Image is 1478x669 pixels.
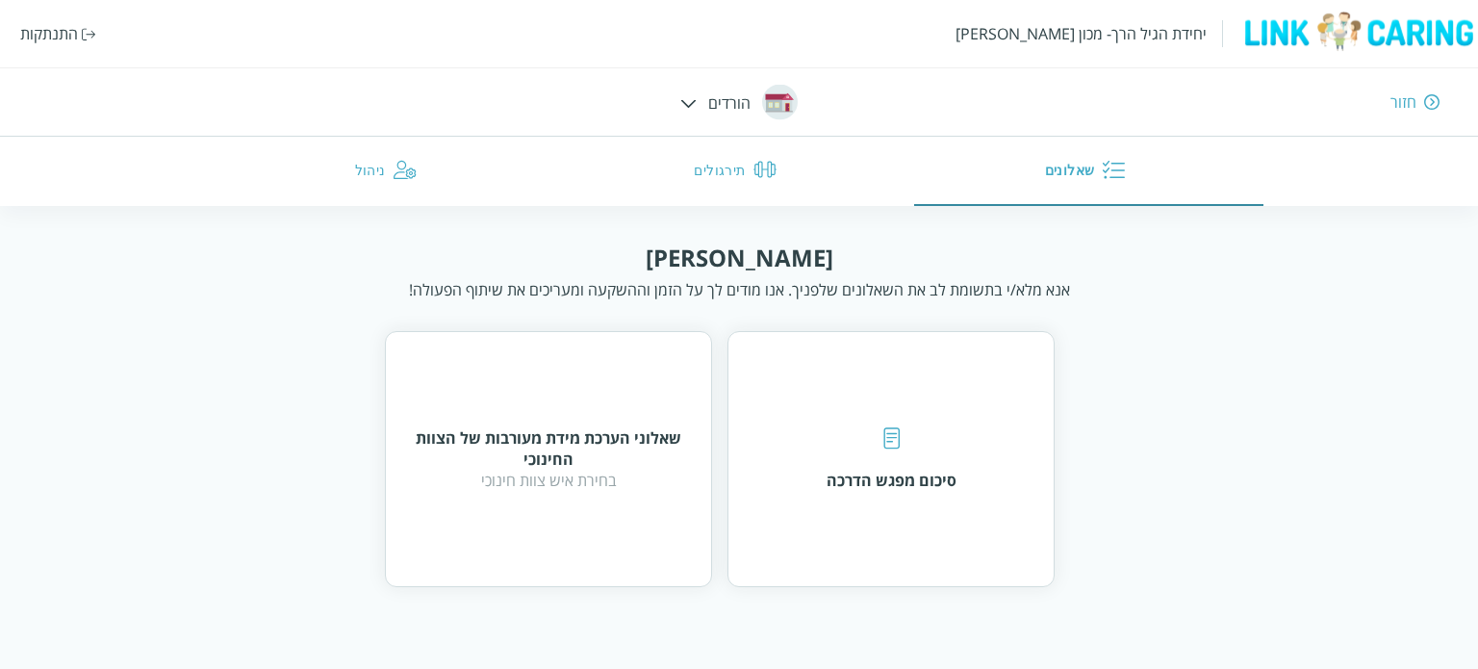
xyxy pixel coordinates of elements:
img: תירגולים [753,158,777,181]
div: [PERSON_NAME] [646,242,833,273]
img: logo [1238,11,1478,52]
button: ניהול [215,137,565,206]
div: התנתקות [20,23,78,44]
div: אנא מלא/י בתשומת לב את השאלונים שלפניך. אנו מודים לך על הזמן וההשקעה ומעריכים את שיתוף הפעולה! [409,279,1070,300]
div: חזור [1390,91,1416,113]
img: סיכום מפגש הדרכה [883,427,900,450]
img: חזור [1424,93,1440,111]
img: שאלונים [1102,158,1125,181]
img: ניהול [394,158,417,181]
div: בחירת איש צוות חינוכי [409,470,688,491]
img: התנתקות [82,28,96,40]
div: יחידת הגיל הרך- מכון [PERSON_NAME] [956,23,1207,44]
div: סיכום מפגש הדרכה [827,470,956,491]
button: שאלונים [914,137,1264,206]
div: שאלוני הערכת מידת מעורבות של הצוות החינוכי [409,427,688,470]
button: תירגולים [564,137,914,206]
